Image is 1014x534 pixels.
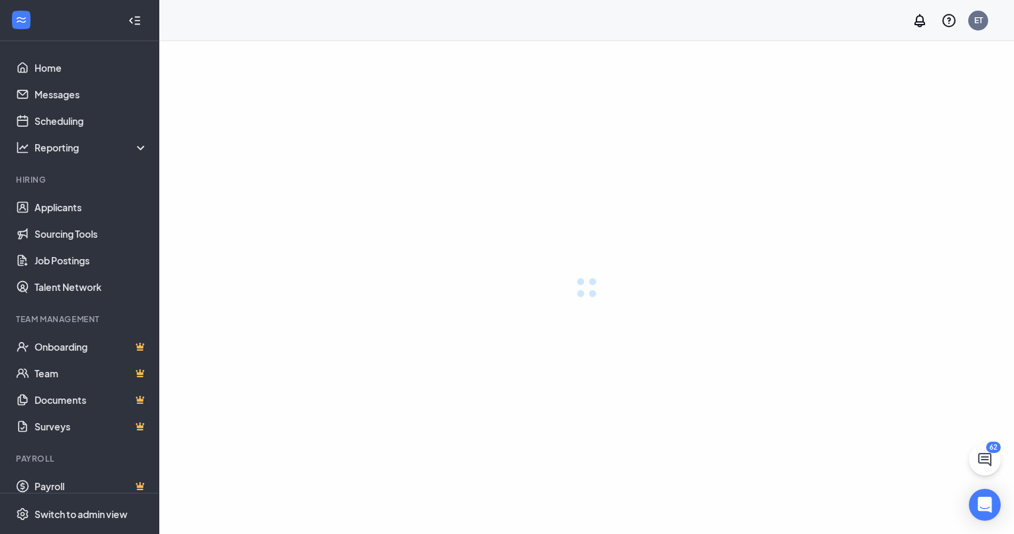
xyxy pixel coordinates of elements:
[16,507,29,521] svg: Settings
[974,15,983,26] div: ET
[35,141,149,154] div: Reporting
[35,221,148,247] a: Sourcing Tools
[35,247,148,274] a: Job Postings
[35,81,148,108] a: Messages
[35,387,148,413] a: DocumentsCrown
[35,333,148,360] a: OnboardingCrown
[16,453,145,464] div: Payroll
[16,313,145,325] div: Team Management
[969,444,1001,476] button: ChatActive
[35,413,148,440] a: SurveysCrown
[35,274,148,300] a: Talent Network
[35,108,148,134] a: Scheduling
[35,473,148,499] a: PayrollCrown
[15,13,28,27] svg: WorkstreamLogo
[128,14,141,27] svg: Collapse
[35,194,148,221] a: Applicants
[986,442,1001,453] div: 62
[35,360,148,387] a: TeamCrown
[977,452,993,468] svg: ChatActive
[969,489,1001,521] div: Open Intercom Messenger
[16,174,145,185] div: Hiring
[16,141,29,154] svg: Analysis
[941,13,957,29] svg: QuestionInfo
[912,13,928,29] svg: Notifications
[35,507,127,521] div: Switch to admin view
[35,54,148,81] a: Home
